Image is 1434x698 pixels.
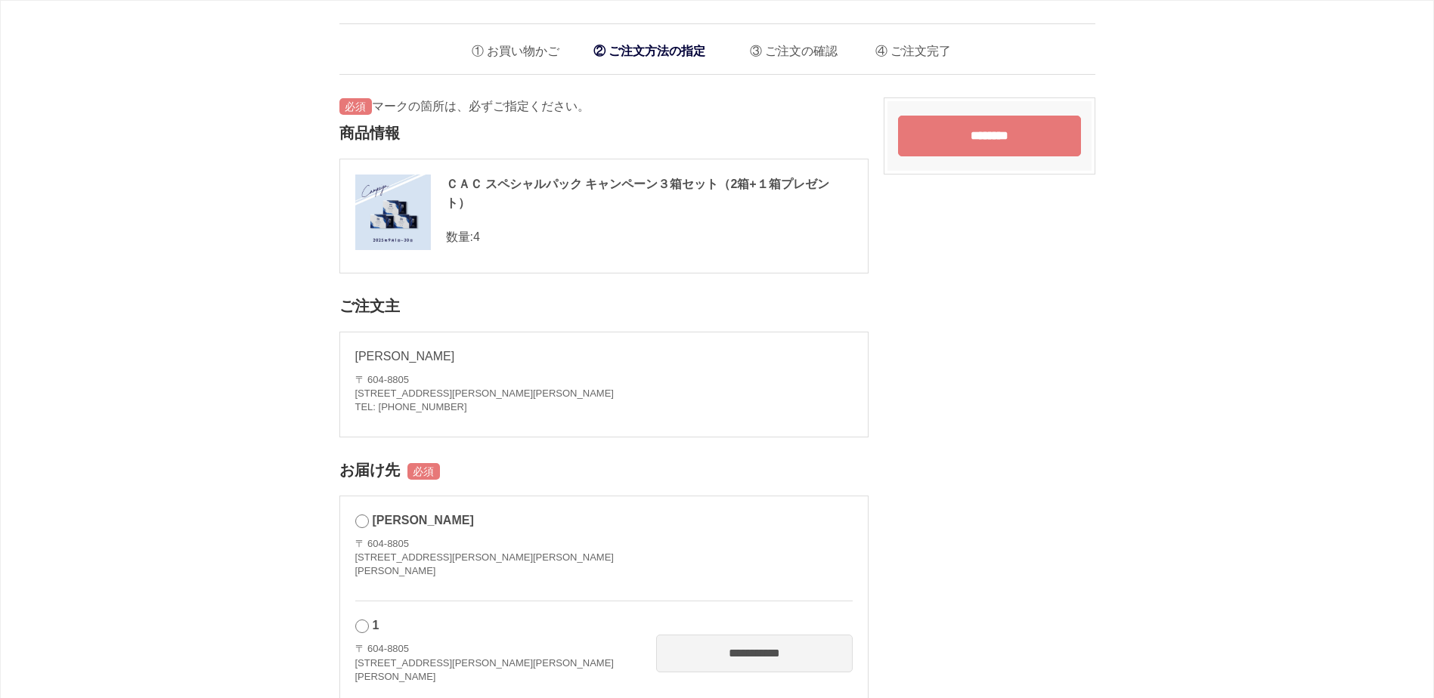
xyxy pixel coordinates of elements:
[586,36,713,66] li: ご注文方法の指定
[339,289,869,324] h2: ご注文主
[355,174,853,213] div: ＣＡＣ スペシャルパック キャンペーン３箱セット（2箱+１箱プレゼント）
[373,514,474,527] span: [PERSON_NAME]
[339,97,869,116] p: マークの箇所は、必ずご指定ください。
[473,230,480,243] span: 4
[339,452,869,488] h2: お届け先
[739,32,838,63] li: ご注文の確認
[355,174,431,250] img: 005565.jpg
[460,32,559,63] li: お買い物かご
[355,347,853,366] p: [PERSON_NAME]
[355,537,614,579] address: 〒 604-8805 [STREET_ADDRESS][PERSON_NAME][PERSON_NAME] [PERSON_NAME]
[355,228,853,246] p: 数量:
[355,642,614,684] address: 〒 604-8805 [STREET_ADDRESS][PERSON_NAME][PERSON_NAME] [PERSON_NAME]
[864,32,951,63] li: ご注文完了
[373,619,379,632] span: 1
[355,373,853,415] address: 〒 604-8805 [STREET_ADDRESS][PERSON_NAME][PERSON_NAME] TEL: [PHONE_NUMBER]
[339,116,869,151] h2: 商品情報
